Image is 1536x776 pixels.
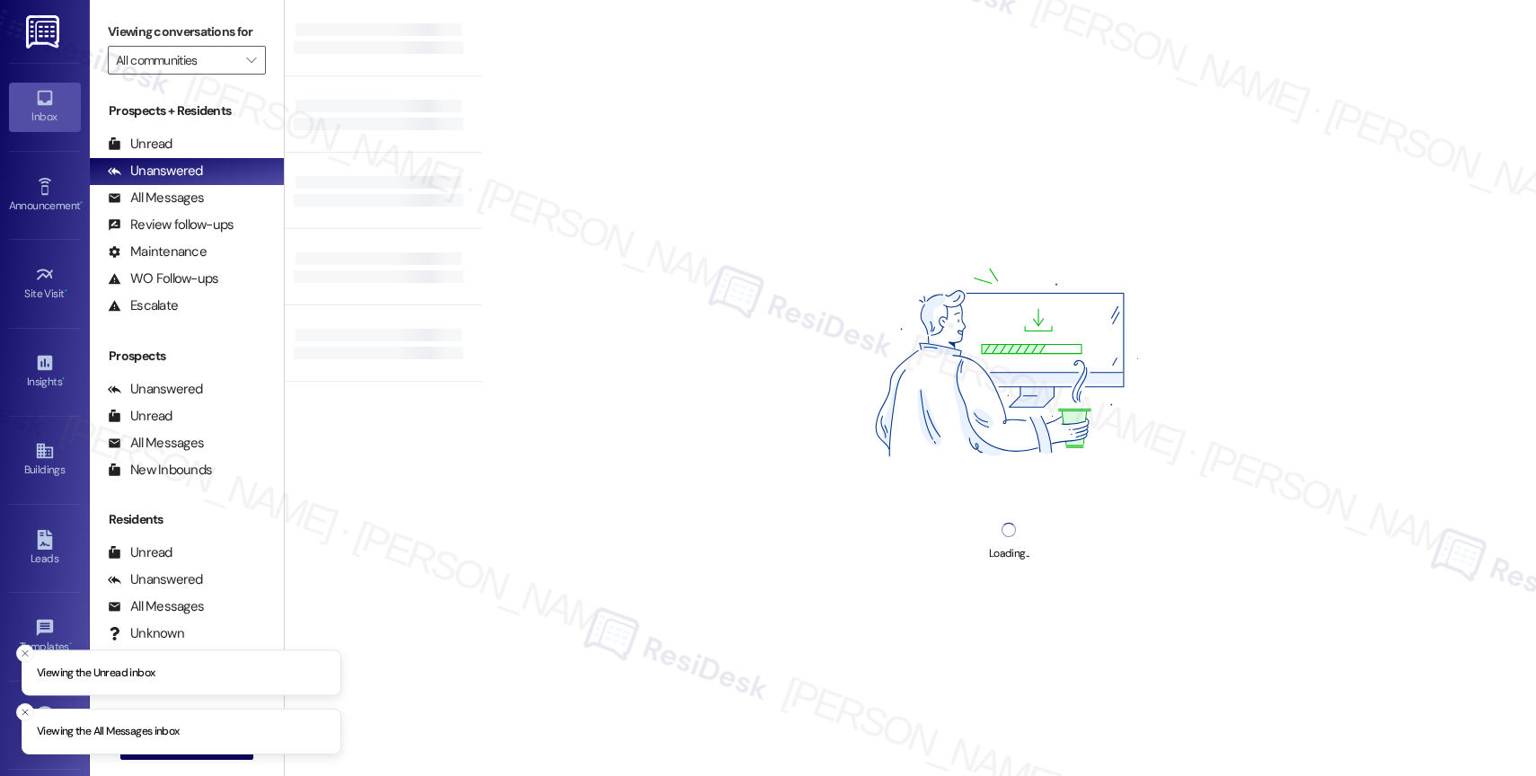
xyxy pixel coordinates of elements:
[108,135,172,154] div: Unread
[108,189,204,207] div: All Messages
[90,347,284,366] div: Prospects
[9,83,81,131] a: Inbox
[108,570,203,589] div: Unanswered
[116,46,237,75] input: All communities
[108,407,172,426] div: Unread
[65,285,67,297] span: •
[108,380,203,399] div: Unanswered
[80,197,83,209] span: •
[62,373,65,385] span: •
[108,434,204,453] div: All Messages
[9,436,81,484] a: Buildings
[108,269,218,288] div: WO Follow-ups
[9,348,81,396] a: Insights •
[108,18,266,46] label: Viewing conversations for
[108,461,212,480] div: New Inbounds
[989,544,1029,563] div: Loading...
[37,665,154,681] p: Viewing the Unread inbox
[108,624,184,643] div: Unknown
[26,15,63,48] img: ResiDesk Logo
[108,296,178,315] div: Escalate
[108,543,172,562] div: Unread
[108,597,204,616] div: All Messages
[9,260,81,308] a: Site Visit •
[9,701,81,749] a: Account
[90,101,284,120] div: Prospects + Residents
[16,644,34,662] button: Close toast
[108,216,234,234] div: Review follow-ups
[90,510,284,529] div: Residents
[9,525,81,573] a: Leads
[37,724,180,740] p: Viewing the All Messages inbox
[246,53,256,67] i: 
[16,703,34,721] button: Close toast
[9,613,81,661] a: Templates •
[108,242,207,261] div: Maintenance
[108,162,203,181] div: Unanswered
